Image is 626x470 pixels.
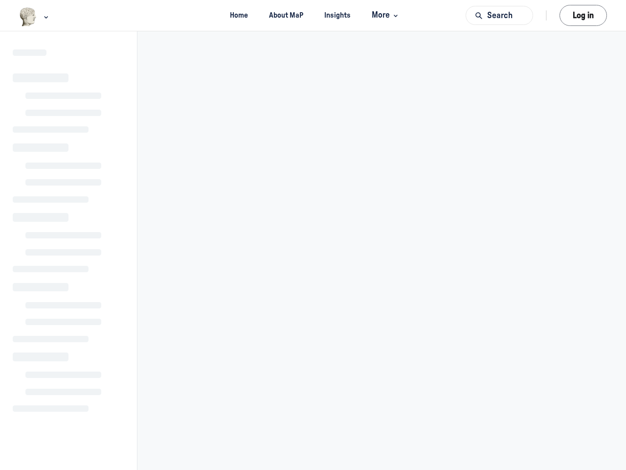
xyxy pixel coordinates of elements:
[372,9,401,22] span: More
[559,5,607,26] button: Log in
[19,7,37,26] img: Museums as Progress logo
[466,6,533,25] button: Search
[260,6,312,24] a: About MaP
[316,6,359,24] a: Insights
[363,6,405,24] button: More
[19,6,51,27] button: Museums as Progress logo
[221,6,256,24] a: Home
